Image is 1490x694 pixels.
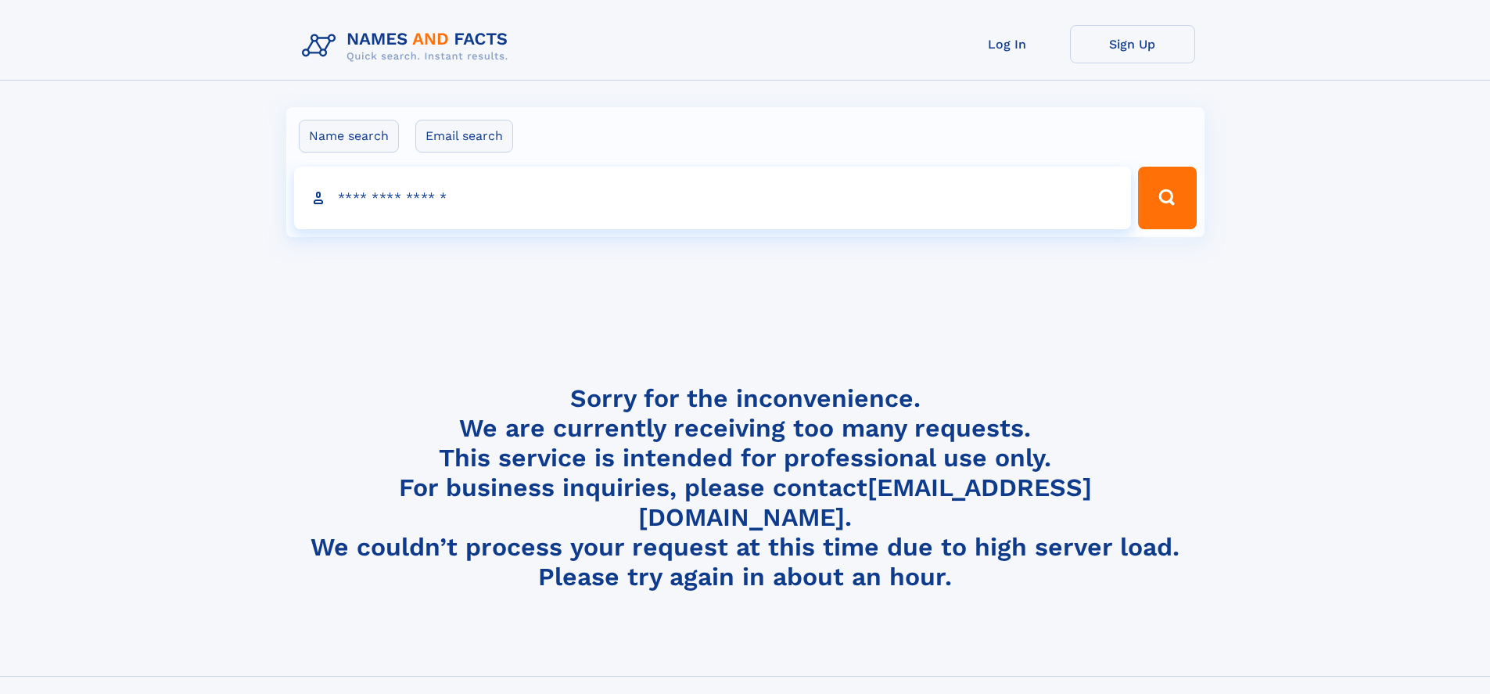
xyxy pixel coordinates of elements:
[415,120,513,153] label: Email search
[299,120,399,153] label: Name search
[638,473,1092,532] a: [EMAIL_ADDRESS][DOMAIN_NAME]
[296,383,1195,592] h4: Sorry for the inconvenience. We are currently receiving too many requests. This service is intend...
[296,25,521,67] img: Logo Names and Facts
[1138,167,1196,229] button: Search Button
[945,25,1070,63] a: Log In
[1070,25,1195,63] a: Sign Up
[294,167,1132,229] input: search input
